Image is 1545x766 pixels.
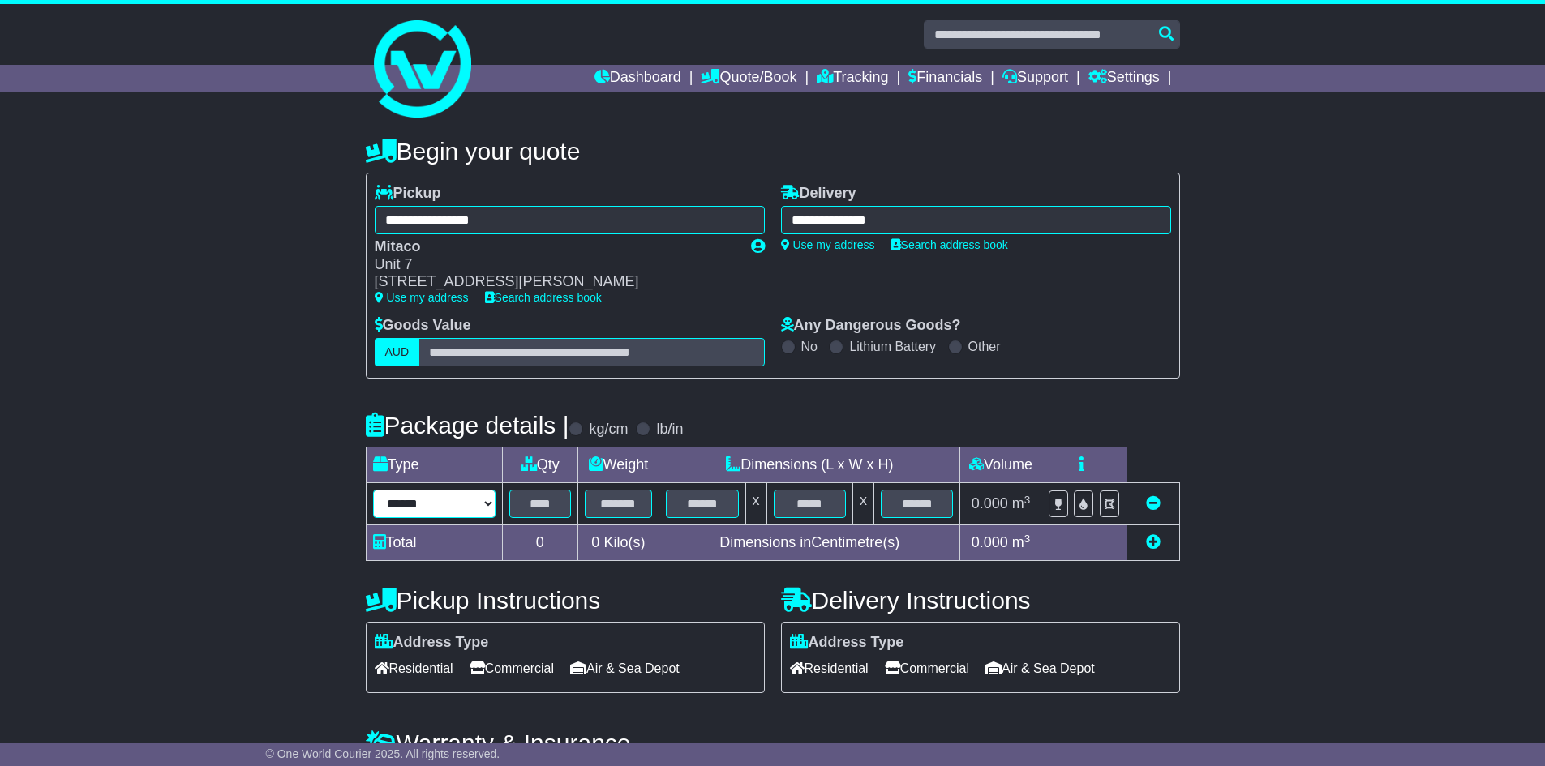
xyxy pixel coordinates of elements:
label: Goods Value [375,317,471,335]
label: Address Type [375,634,489,652]
label: Other [968,339,1001,354]
span: 0.000 [972,534,1008,550]
td: x [745,483,766,525]
span: Air & Sea Depot [985,656,1095,681]
td: x [853,483,874,525]
span: Air & Sea Depot [570,656,680,681]
label: No [801,339,818,354]
label: kg/cm [589,421,628,439]
td: Dimensions (L x W x H) [659,447,960,483]
span: © One World Courier 2025. All rights reserved. [266,747,500,760]
a: Quote/Book [701,65,796,92]
span: 0.000 [972,495,1008,511]
label: Lithium Battery [849,339,936,354]
div: Mitaco [375,238,735,256]
label: AUD [375,338,420,366]
td: Weight [577,447,659,483]
span: 0 [591,534,599,550]
span: m [1012,495,1031,511]
h4: Delivery Instructions [781,587,1180,614]
div: Unit 7 [375,256,735,274]
h4: Package details | [366,412,569,439]
a: Search address book [485,291,602,304]
td: Kilo(s) [577,525,659,561]
a: Add new item [1146,534,1161,550]
h4: Begin your quote [366,138,1180,165]
label: lb/in [656,421,683,439]
sup: 3 [1024,533,1031,545]
span: Commercial [885,656,969,681]
span: Commercial [470,656,554,681]
span: Residential [790,656,869,681]
sup: 3 [1024,494,1031,506]
label: Pickup [375,185,441,203]
a: Search address book [891,238,1008,251]
label: Delivery [781,185,856,203]
td: Total [366,525,502,561]
label: Address Type [790,634,904,652]
a: Dashboard [594,65,681,92]
a: Tracking [817,65,888,92]
td: Dimensions in Centimetre(s) [659,525,960,561]
a: Settings [1088,65,1160,92]
h4: Pickup Instructions [366,587,765,614]
td: Type [366,447,502,483]
a: Financials [908,65,982,92]
div: [STREET_ADDRESS][PERSON_NAME] [375,273,735,291]
td: Qty [502,447,577,483]
h4: Warranty & Insurance [366,730,1180,756]
a: Use my address [781,238,875,251]
td: Volume [960,447,1041,483]
a: Use my address [375,291,469,304]
a: Support [1002,65,1068,92]
a: Remove this item [1146,495,1161,511]
span: Residential [375,656,453,681]
label: Any Dangerous Goods? [781,317,961,335]
td: 0 [502,525,577,561]
span: m [1012,534,1031,550]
